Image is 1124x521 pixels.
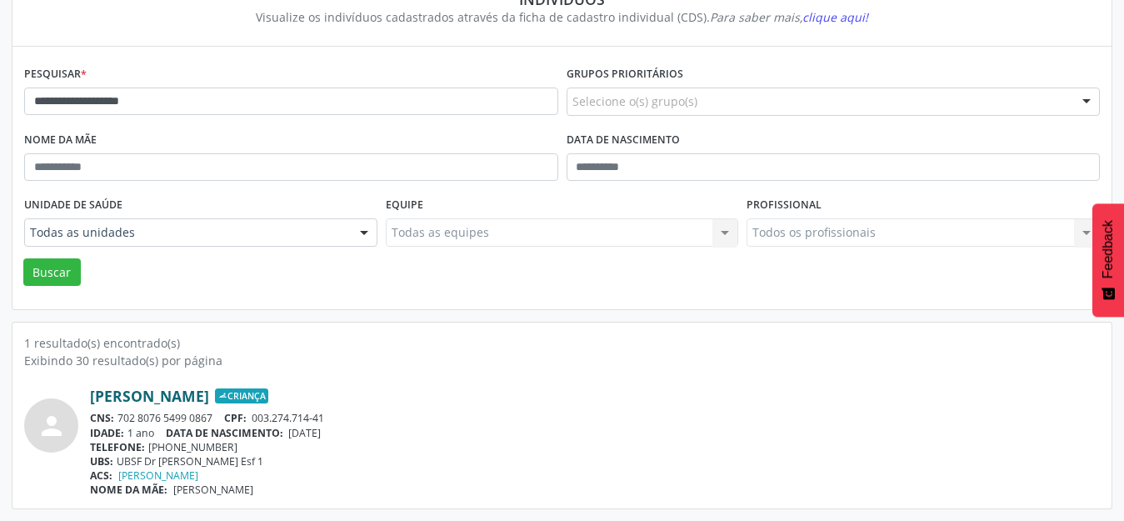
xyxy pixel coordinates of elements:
[386,193,423,218] label: Equipe
[567,62,683,88] label: Grupos prioritários
[90,426,1100,440] div: 1 ano
[747,193,822,218] label: Profissional
[1092,203,1124,317] button: Feedback - Mostrar pesquisa
[24,334,1100,352] div: 1 resultado(s) encontrado(s)
[30,224,343,241] span: Todas as unidades
[288,426,321,440] span: [DATE]
[567,128,680,153] label: Data de nascimento
[37,411,67,441] i: person
[173,483,253,497] span: [PERSON_NAME]
[24,62,87,88] label: Pesquisar
[90,440,145,454] span: TELEFONE:
[90,483,167,497] span: NOME DA MÃE:
[90,454,113,468] span: UBS:
[710,9,868,25] i: Para saber mais,
[24,128,97,153] label: Nome da mãe
[252,411,324,425] span: 003.274.714-41
[90,411,1100,425] div: 702 8076 5499 0867
[224,411,247,425] span: CPF:
[90,468,112,483] span: ACS:
[166,426,283,440] span: DATA DE NASCIMENTO:
[24,352,1100,369] div: Exibindo 30 resultado(s) por página
[90,411,114,425] span: CNS:
[1101,220,1116,278] span: Feedback
[90,440,1100,454] div: [PHONE_NUMBER]
[90,387,209,405] a: [PERSON_NAME]
[24,193,122,218] label: Unidade de saúde
[118,468,198,483] a: [PERSON_NAME]
[36,8,1088,26] div: Visualize os indivíduos cadastrados através da ficha de cadastro individual (CDS).
[572,93,697,110] span: Selecione o(s) grupo(s)
[23,258,81,287] button: Buscar
[802,9,868,25] span: clique aqui!
[90,426,124,440] span: IDADE:
[215,388,268,403] span: Criança
[90,454,1100,468] div: UBSF Dr [PERSON_NAME] Esf 1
